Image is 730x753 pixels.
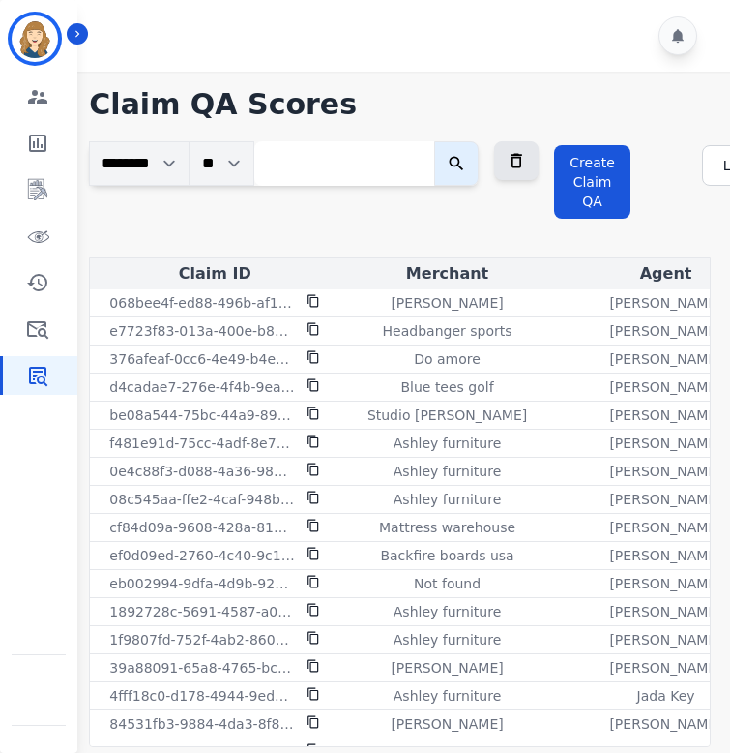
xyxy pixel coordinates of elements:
[394,490,501,509] p: Ashley furniture
[109,349,295,369] p: 376afeaf-0cc6-4e49-b4e7-d9856820cfbe
[379,518,515,537] p: Mattress warehouse
[380,546,513,565] p: Backfire boards usa
[609,377,721,397] p: [PERSON_NAME]
[109,630,295,649] p: 1f9807fd-752f-4ab2-8606-c23f66091b07
[89,87,711,122] h1: Claim QA Scores
[609,546,721,565] p: [PERSON_NAME]
[109,490,295,509] p: 08c545aa-ffe2-4caf-948b-7d830603a9ce
[400,377,493,397] p: Blue tees golf
[394,686,501,706] p: Ashley furniture
[391,293,503,313] p: [PERSON_NAME]
[609,658,721,678] p: [PERSON_NAME]
[609,321,721,341] p: [PERSON_NAME]
[343,262,550,286] div: Merchant
[109,462,295,481] p: 0e4c88f3-d088-4a36-9860-a6980486be81
[109,321,295,341] p: e7723f83-013a-400e-b8d8-82f4e66f1a80
[391,714,503,734] p: [PERSON_NAME]
[109,434,295,453] p: f481e91d-75cc-4adf-8e75-d9f6b18572d0
[109,714,295,734] p: 84531fb3-9884-4da3-8f84-2cc8f5d16a24
[414,574,481,593] p: Not found
[109,377,295,397] p: d4cadae7-276e-4f4b-9ea0-9afe18e74193
[609,602,721,621] p: [PERSON_NAME]
[394,462,501,481] p: Ashley furniture
[109,406,295,425] p: be08a544-75bc-44a9-89ab-b7279080ce82
[109,602,295,621] p: 1892728c-5691-4587-a0b7-7b4da35522e5
[609,293,721,313] p: [PERSON_NAME]
[394,434,501,453] p: Ashley furniture
[109,574,295,593] p: eb002994-9dfa-4d9b-924b-408cda9e44f7
[367,406,527,425] p: Studio [PERSON_NAME]
[609,349,721,369] p: [PERSON_NAME]
[609,714,721,734] p: [PERSON_NAME]
[414,349,481,369] p: Do amore
[109,546,295,565] p: ef0d09ed-2760-4c40-9c12-e48df88e3765
[554,145,630,219] button: Create Claim QA
[12,15,58,62] img: Bordered avatar
[391,658,503,678] p: [PERSON_NAME]
[394,630,501,649] p: Ashley furniture
[609,406,721,425] p: [PERSON_NAME]
[609,518,721,537] p: [PERSON_NAME]
[394,602,501,621] p: Ashley furniture
[383,321,512,341] p: Headbanger sports
[637,686,695,706] p: Jada Key
[609,434,721,453] p: [PERSON_NAME]
[109,293,295,313] p: 068bee4f-ed88-496b-af11-7996e0cfd7d3
[609,462,721,481] p: [PERSON_NAME]
[609,490,721,509] p: [PERSON_NAME]
[109,518,295,537] p: cf84d09a-9608-428a-819a-f7361887fa28
[94,262,336,286] div: Claim ID
[609,574,721,593] p: [PERSON_NAME]
[609,630,721,649] p: [PERSON_NAME]
[109,686,295,706] p: 4fff18c0-d178-4944-9edd-4bd24e48f8a5
[109,658,295,678] p: 39a88091-65a8-4765-bc6c-5c229eddb418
